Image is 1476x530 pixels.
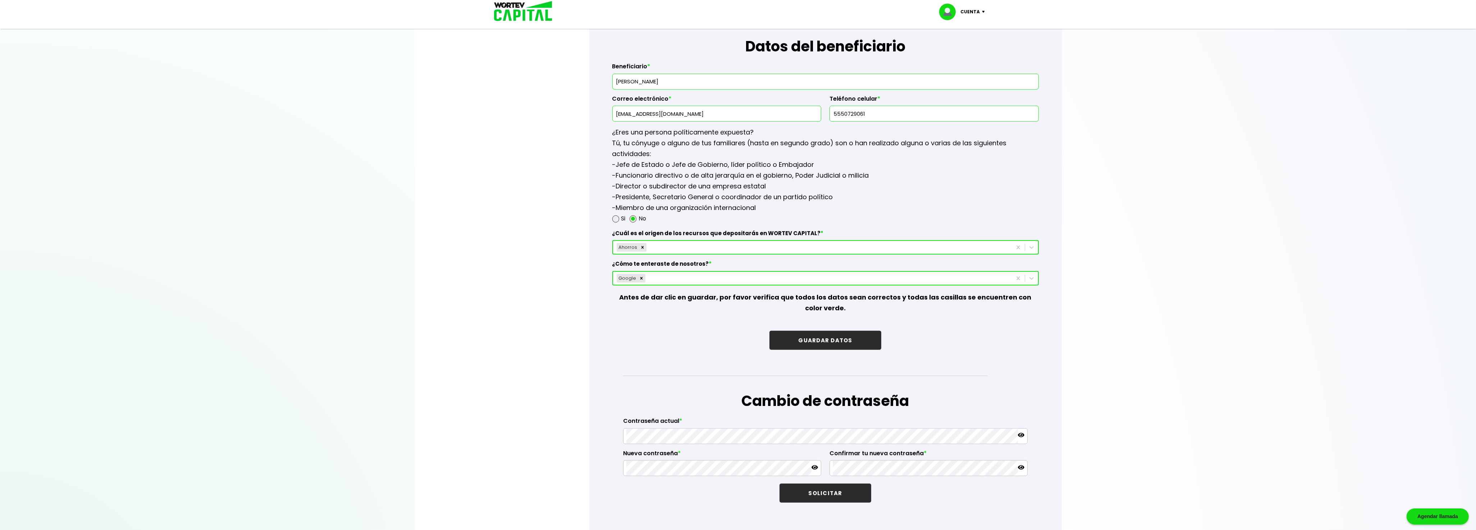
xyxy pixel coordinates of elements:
label: Contraseña actual [623,417,1028,428]
label: ¿Cómo te enteraste de nosotros? [612,260,1039,271]
div: Remove Ahorros [639,243,646,252]
div: Agendar llamada [1407,508,1469,525]
h1: Datos del beneficiario [612,14,1039,57]
img: profile-image [939,4,961,20]
p: -Jefe de Estado o Jefe de Gobierno, líder político o Embajador -Funcionario directivo o de alta j... [612,159,1039,213]
img: icon-down [980,11,990,13]
p: Tú, tu cónyuge o alguno de tus familiares (hasta en segundo grado) son o han realizado alguna o v... [612,138,1039,159]
div: Ahorros [617,243,639,252]
input: 10 dígitos [833,106,1035,121]
label: ¿Cuál es el origen de los recursos que depositarás en WORTEV CAPITAL? [612,230,1039,241]
label: No [639,213,646,224]
button: SOLICITAR [780,484,871,503]
p: ¿Eres una persona políticamente expuesta? [612,127,1039,138]
label: Correo electrónico [612,95,821,106]
button: GUARDAR DATOS [769,331,881,350]
b: Antes de dar clic en guardar, por favor verifica que todos los datos sean correctos y todas las c... [620,293,1032,312]
label: Beneficiario [612,63,1039,74]
label: Si [621,213,626,224]
h1: Cambio de contraseña [623,390,1028,412]
label: Confirmar tu nueva contraseña [830,450,1028,461]
label: Nueva contraseña [623,450,821,461]
div: Remove Google [638,274,645,283]
label: Teléfono celular [830,95,1038,106]
p: Cuenta [961,6,980,17]
div: Google [617,274,638,283]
